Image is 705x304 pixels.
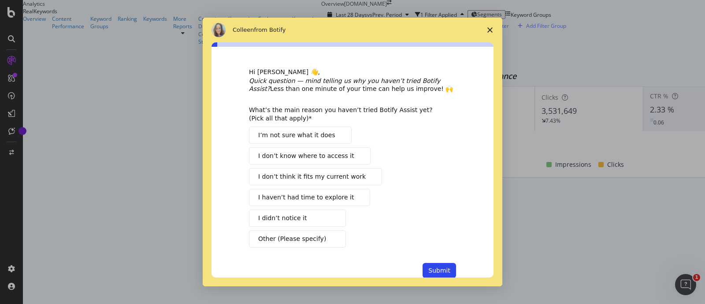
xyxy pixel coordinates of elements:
span: Close survey [478,18,502,42]
img: Profile image for Colleen [211,23,226,37]
span: Colleen [233,26,254,33]
span: Other (Please specify) [258,234,326,244]
button: I’m not sure what it does [249,127,352,144]
span: I didn’t notice it [258,214,307,223]
span: I don’t know where to access it [258,151,354,161]
button: Submit [423,263,456,278]
button: I don’t know where to access it [249,147,371,165]
button: I don’t think it fits my current work [249,168,382,185]
i: Quick question — mind telling us why you haven’t tried Botify Assist? [249,77,440,92]
span: I haven’t had time to explore it [258,193,354,202]
span: I’m not sure what it does [258,131,335,140]
div: Less than one minute of your time can help us improve! 🙌 [249,77,456,93]
button: Other (Please specify) [249,230,346,248]
button: I haven’t had time to explore it [249,189,370,206]
button: I didn’t notice it [249,210,346,227]
span: I don’t think it fits my current work [258,172,366,181]
span: from Botify [254,26,286,33]
div: Hi [PERSON_NAME] 👋, [249,68,456,77]
div: What’s the main reason you haven’t tried Botify Assist yet? (Pick all that apply) [249,106,443,122]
